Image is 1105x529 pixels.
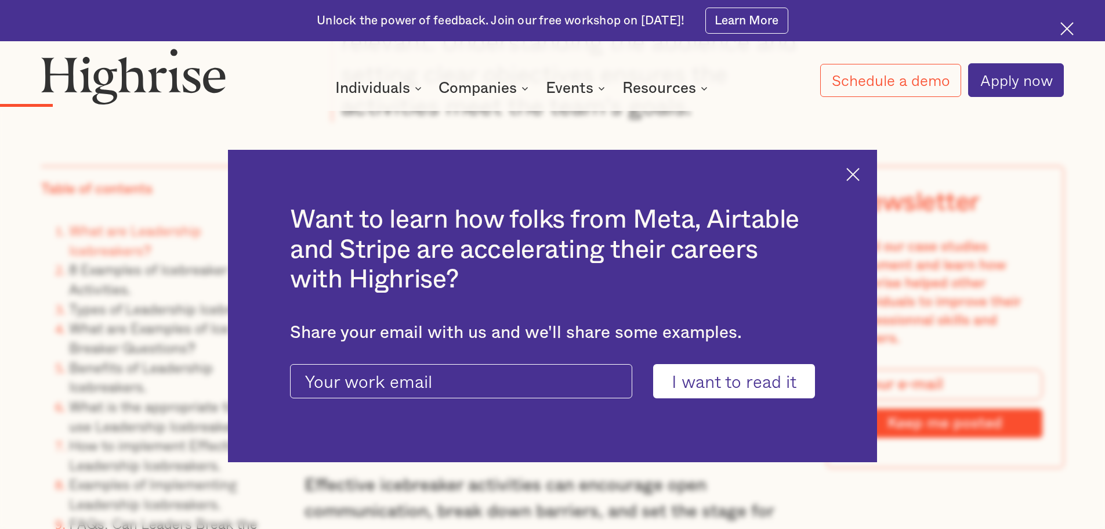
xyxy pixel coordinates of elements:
a: Apply now [968,63,1064,97]
h2: Want to learn how folks from Meta, Airtable and Stripe are accelerating their careers with Highrise? [290,205,815,295]
div: Individuals [335,81,410,95]
div: Resources [622,81,696,95]
div: Companies [439,81,532,95]
div: Events [546,81,593,95]
a: Schedule a demo [820,64,962,97]
div: Unlock the power of feedback. Join our free workshop on [DATE]! [317,13,684,29]
img: Cross icon [1060,22,1074,35]
div: Resources [622,81,711,95]
div: Individuals [335,81,425,95]
input: Your work email [290,364,632,399]
input: I want to read it [653,364,815,399]
div: Events [546,81,608,95]
a: Learn More [705,8,788,34]
form: current-ascender-blog-article-modal-form [290,364,815,399]
div: Companies [439,81,517,95]
img: Highrise logo [41,48,226,104]
div: Share your email with us and we'll share some examples. [290,323,815,343]
img: Cross icon [846,168,860,181]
